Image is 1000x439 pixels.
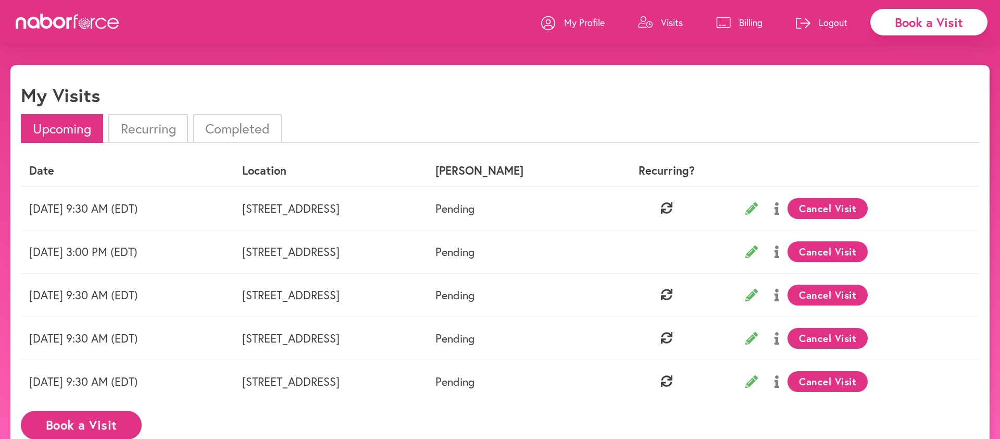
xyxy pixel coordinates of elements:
[234,155,427,186] th: Location
[716,7,762,38] a: Billing
[427,230,605,273] td: Pending
[796,7,847,38] a: Logout
[21,155,234,186] th: Date
[564,16,605,29] p: My Profile
[21,114,103,143] li: Upcoming
[21,316,234,360] td: [DATE] 9:30 AM (EDT)
[787,285,868,306] button: Cancel Visit
[21,84,100,106] h1: My Visits
[638,7,683,38] a: Visits
[234,187,427,230] td: [STREET_ADDRESS]
[21,419,142,429] a: Book a Visit
[541,7,605,38] a: My Profile
[787,198,868,219] button: Cancel Visit
[819,16,847,29] p: Logout
[427,187,605,230] td: Pending
[605,155,728,186] th: Recurring?
[427,360,605,403] td: Pending
[427,155,605,186] th: [PERSON_NAME]
[234,230,427,273] td: [STREET_ADDRESS]
[870,9,988,35] div: Book a Visit
[787,241,868,262] button: Cancel Visit
[21,230,234,273] td: [DATE] 3:00 PM (EDT)
[21,360,234,403] td: [DATE] 9:30 AM (EDT)
[427,316,605,360] td: Pending
[108,114,187,143] li: Recurring
[21,273,234,316] td: [DATE] 9:30 AM (EDT)
[234,316,427,360] td: [STREET_ADDRESS]
[21,187,234,230] td: [DATE] 9:30 AM (EDT)
[739,16,762,29] p: Billing
[427,273,605,316] td: Pending
[661,16,683,29] p: Visits
[234,360,427,403] td: [STREET_ADDRESS]
[787,371,868,392] button: Cancel Visit
[193,114,282,143] li: Completed
[787,328,868,349] button: Cancel Visit
[234,273,427,316] td: [STREET_ADDRESS]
